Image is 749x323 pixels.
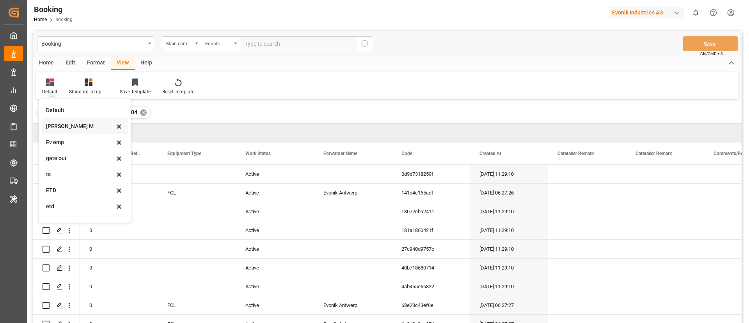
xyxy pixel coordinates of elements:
div: [DATE] 11:29:10 [470,221,548,239]
div: [DATE] 11:29:10 [470,202,548,221]
div: Booking [41,38,146,48]
div: Default [42,88,57,95]
div: Press SPACE to select this row. [33,296,80,315]
div: Evonik Industries AG [609,7,684,18]
div: 0 [80,277,158,296]
div: Standard Templates [69,88,108,95]
div: Press SPACE to select this row. [33,202,80,221]
div: Reset Template [162,88,194,95]
button: Evonik Industries AG [609,5,687,20]
div: FCL [158,296,236,314]
div: Active [236,277,314,296]
div: [DATE] 06:27:26 [470,184,548,202]
div: [PERSON_NAME] M [46,122,114,130]
div: gate out [46,154,114,162]
div: Format [81,57,111,70]
div: [DATE] 11:29:10 [470,165,548,183]
div: View [111,57,135,70]
div: Active [236,221,314,239]
a: Home [34,17,47,22]
div: ts [46,170,114,178]
span: Caretaker Remark [557,151,594,156]
button: open menu [162,36,201,51]
div: Active [236,202,314,221]
div: ETD 1 [46,218,114,227]
div: 18072eba2411 [392,202,470,221]
div: Press SPACE to select this row. [33,221,80,240]
button: open menu [201,36,240,51]
span: Created At [479,151,501,156]
div: 141e4c165adf [392,184,470,202]
div: Edit [60,57,81,70]
div: 0 [80,240,158,258]
div: Active [236,184,314,202]
div: Help [135,57,158,70]
div: Press SPACE to select this row. [33,277,80,296]
span: Equipment Type [167,151,201,156]
span: Ctrl/CMD + S [700,51,723,57]
div: [DATE] 11:29:10 [470,277,548,296]
div: Active [236,259,314,277]
div: 0d9d7318259f [392,165,470,183]
div: 27c940d9757c [392,240,470,258]
div: Press SPACE to select this row. [33,259,80,277]
div: Booking [34,4,73,15]
span: Caretaker Remark [635,151,672,156]
div: Press SPACE to select this row. [33,165,80,184]
div: Evonik Antwerp [314,296,392,314]
div: 0 [80,259,158,277]
div: ✕ [140,109,147,116]
div: 181a1860421f [392,221,470,239]
div: Press SPACE to select this row. [33,240,80,259]
div: Active [236,240,314,258]
div: Press SPACE to select this row. [33,184,80,202]
div: Active [236,296,314,314]
button: search button [357,36,373,51]
div: Default [46,106,114,114]
div: [DATE] 11:29:10 [470,240,548,258]
div: Active [236,165,314,183]
div: [DATE] 06:27:27 [470,296,548,314]
button: show 0 new notifications [687,4,705,21]
div: [DATE] 11:29:10 [470,259,548,277]
button: open menu [37,36,154,51]
div: Ev emp [46,138,114,146]
div: etd [46,202,114,211]
div: 0 [80,221,158,239]
div: Save Template [120,88,151,95]
input: Type to search [240,36,357,51]
span: Work Status [245,151,271,156]
div: 40b718680714 [392,259,470,277]
div: 0 [80,296,158,314]
div: Main-carriage No. [166,38,193,47]
span: Code [401,151,412,156]
button: Save [683,36,738,51]
div: Evonik Antwerp [314,184,392,202]
div: ETD [46,186,114,195]
div: FCL [158,184,236,202]
span: Forwarder Name [323,151,357,156]
div: 4ab455e66822 [392,277,470,296]
div: Home [33,57,60,70]
button: Help Center [705,4,722,21]
div: Equals [205,38,232,47]
div: 68e23c43ef6e [392,296,470,314]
